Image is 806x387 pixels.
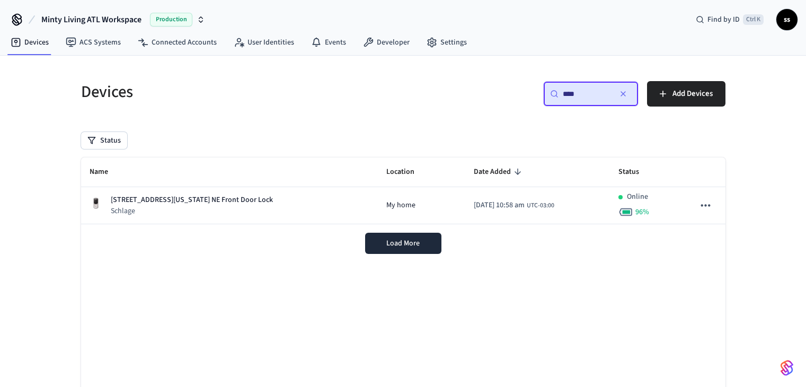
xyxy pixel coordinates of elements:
[81,157,725,224] table: sticky table
[41,13,141,26] span: Minty Living ATL Workspace
[627,191,648,203] p: Online
[90,197,102,210] img: Yale Assure Touchscreen Wifi Smart Lock, Satin Nickel, Front
[129,33,225,52] a: Connected Accounts
[386,238,420,249] span: Load More
[150,13,192,27] span: Production
[647,81,725,107] button: Add Devices
[474,164,525,180] span: Date Added
[707,14,740,25] span: Find by ID
[2,33,57,52] a: Devices
[81,132,127,149] button: Status
[355,33,418,52] a: Developer
[743,14,764,25] span: Ctrl K
[386,200,415,211] span: My home
[527,201,554,210] span: UTC-03:00
[474,200,554,211] div: America/Sao_Paulo
[687,10,772,29] div: Find by IDCtrl K
[672,87,713,101] span: Add Devices
[90,164,122,180] span: Name
[111,206,273,216] p: Schlage
[635,207,649,217] span: 96 %
[225,33,303,52] a: User Identities
[474,200,525,211] span: [DATE] 10:58 am
[303,33,355,52] a: Events
[418,33,475,52] a: Settings
[781,359,793,376] img: SeamLogoGradient.69752ec5.svg
[365,233,441,254] button: Load More
[776,9,798,30] button: ss
[81,81,397,103] h5: Devices
[618,164,653,180] span: Status
[386,164,428,180] span: Location
[777,10,796,29] span: ss
[111,195,273,206] p: [STREET_ADDRESS][US_STATE] NE Front Door Lock
[57,33,129,52] a: ACS Systems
